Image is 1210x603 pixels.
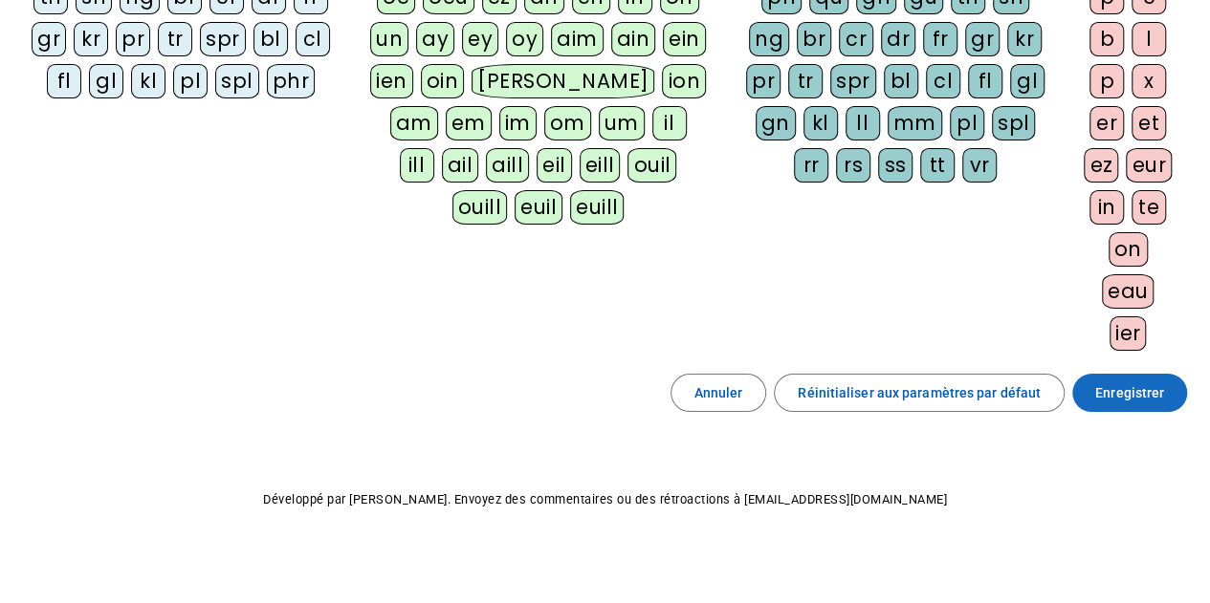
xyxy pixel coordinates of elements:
div: eau [1102,274,1155,309]
button: Enregistrer [1072,374,1187,412]
div: ez [1084,148,1118,183]
div: aim [551,22,604,56]
div: oy [506,22,543,56]
div: pr [116,22,150,56]
div: cr [839,22,873,56]
div: kr [74,22,108,56]
div: euil [515,190,562,225]
div: em [446,106,492,140]
div: um [599,106,645,140]
div: fr [923,22,957,56]
div: eil [537,148,572,183]
div: [PERSON_NAME] [472,64,654,98]
div: et [1132,106,1166,140]
div: fl [968,64,1002,98]
div: mm [888,106,942,140]
div: im [499,106,537,140]
div: euill [570,190,624,225]
div: on [1109,232,1148,267]
div: br [797,22,831,56]
div: spr [200,22,246,56]
div: in [1089,190,1124,225]
div: kr [1007,22,1042,56]
div: eill [580,148,621,183]
div: ay [416,22,454,56]
div: rs [836,148,870,183]
div: phr [267,64,316,98]
span: Annuler [694,381,743,404]
div: er [1089,106,1124,140]
div: ain [611,22,656,56]
div: ouill [452,190,507,225]
div: ss [878,148,913,183]
div: spl [992,106,1036,140]
div: ll [846,106,880,140]
span: Réinitialiser aux paramètres par défaut [798,381,1041,404]
div: gr [965,22,1000,56]
div: l [1132,22,1166,56]
div: ey [462,22,498,56]
div: am [390,106,438,140]
div: ien [370,64,413,98]
div: ail [442,148,479,183]
div: bl [253,22,288,56]
div: ill [400,148,434,183]
div: x [1132,64,1166,98]
div: cl [926,64,960,98]
div: bl [884,64,918,98]
div: te [1132,190,1166,225]
div: un [370,22,408,56]
div: fl [47,64,81,98]
div: pl [173,64,208,98]
div: pr [746,64,781,98]
div: b [1089,22,1124,56]
div: ng [749,22,789,56]
div: tr [158,22,192,56]
div: pl [950,106,984,140]
div: ier [1110,316,1147,351]
div: ion [662,64,706,98]
div: cl [296,22,330,56]
div: om [544,106,591,140]
div: p [1089,64,1124,98]
span: Enregistrer [1095,381,1164,404]
div: tt [920,148,955,183]
div: kl [131,64,165,98]
div: ein [663,22,706,56]
button: Réinitialiser aux paramètres par défaut [774,374,1065,412]
div: eur [1126,148,1172,183]
div: ouil [627,148,676,183]
div: gl [89,64,123,98]
div: spr [830,64,876,98]
div: dr [881,22,915,56]
div: kl [803,106,838,140]
div: aill [486,148,529,183]
div: oin [421,64,465,98]
div: gr [32,22,66,56]
div: tr [788,64,823,98]
div: spl [215,64,259,98]
div: gn [756,106,796,140]
div: vr [962,148,997,183]
div: il [652,106,687,140]
div: rr [794,148,828,183]
p: Développé par [PERSON_NAME]. Envoyez des commentaires ou des rétroactions à [EMAIL_ADDRESS][DOMAI... [15,488,1195,511]
div: gl [1010,64,1045,98]
button: Annuler [671,374,767,412]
